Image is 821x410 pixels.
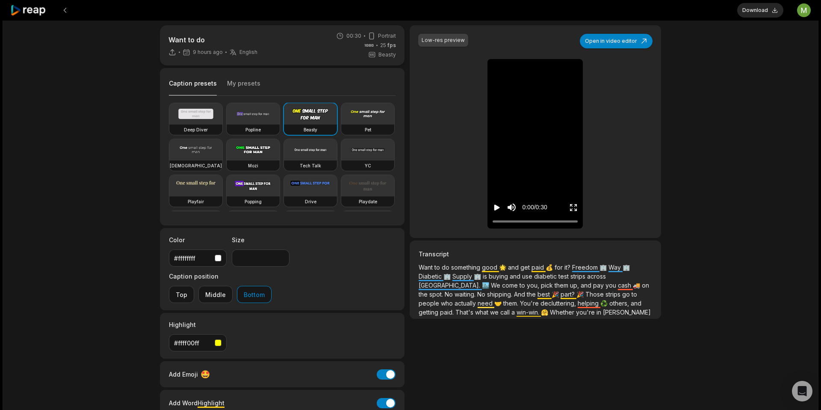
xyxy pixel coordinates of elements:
[520,282,527,289] span: to
[169,79,217,96] button: Caption presets
[527,282,541,289] span: you,
[419,291,429,298] span: the
[482,264,499,271] span: good
[514,291,527,298] span: And
[632,291,637,298] span: to
[510,273,522,280] span: and
[429,291,445,298] span: spot.
[537,291,552,298] span: best
[245,126,261,133] h3: Popline
[365,126,371,133] h3: Pet
[168,35,257,45] p: Want to do
[605,291,622,298] span: strips
[169,286,194,303] button: Top
[380,42,396,49] span: 25
[169,272,272,281] label: Caption position
[608,264,623,271] span: Way
[534,273,558,280] span: diabetic
[188,198,204,205] h3: Playfair
[227,79,260,95] button: My presets
[520,264,532,271] span: get
[570,282,581,289] span: up,
[198,399,224,407] span: Highlight
[419,250,652,258] h3: Transcript
[232,235,289,244] label: Size
[490,309,500,316] span: we
[455,309,475,316] span: That's
[540,300,578,307] span: decluttering,
[174,254,211,263] div: #ffffffff
[593,282,605,289] span: pay
[378,51,396,59] span: Beasty
[198,286,233,303] button: Middle
[631,300,641,307] span: and
[581,282,593,289] span: and
[585,291,605,298] span: Those
[419,263,652,317] p: 🌟 💰 🏢 🏢 🏢 🏢 🏙️ 🚚 🎉 🎉 🤝 ♻️ 🤗 🔗
[419,309,440,316] span: getting
[493,199,501,215] button: Play video
[622,291,632,298] span: go
[455,300,478,307] span: actually
[419,300,441,307] span: people
[561,291,576,298] span: part?
[503,300,520,307] span: them.
[300,162,321,169] h3: Tech Talk
[570,273,587,280] span: strips
[346,32,361,40] span: 00:30
[452,273,474,280] span: Supply
[578,300,600,307] span: helping
[201,368,210,380] span: 🤩
[305,198,316,205] h3: Drive
[737,3,783,18] button: Download
[455,291,477,298] span: waiting.
[541,282,555,289] span: pick
[576,309,597,316] span: you're
[527,291,537,298] span: the
[642,282,649,289] span: on
[587,273,606,280] span: across
[792,381,812,401] div: Open Intercom Messenger
[522,203,547,212] div: 0:00 / 0:30
[555,264,564,271] span: for
[239,49,257,56] span: English
[237,286,272,303] button: Bottom
[169,397,224,409] div: Add Word
[419,264,434,271] span: Want
[441,300,455,307] span: who
[169,334,227,351] button: #ffff00ff
[387,42,396,48] span: fps
[359,198,377,205] h3: Playdate
[605,282,618,289] span: you
[477,291,487,298] span: No
[478,300,494,307] span: need
[569,199,578,215] button: Enter Fullscreen
[522,273,534,280] span: use
[475,309,490,316] span: what
[487,291,514,298] span: shipping.
[440,309,455,316] span: paid.
[550,309,576,316] span: Whether
[502,282,520,289] span: come
[564,264,572,271] span: it?
[445,291,455,298] span: No
[419,273,443,280] span: Diabetic
[184,126,208,133] h3: Deep Diver
[508,264,520,271] span: and
[378,32,396,40] span: Portrait
[558,273,570,280] span: test
[555,282,570,289] span: them
[174,339,211,348] div: #ffff00ff
[169,235,227,244] label: Color
[500,309,511,316] span: call
[603,309,651,316] span: [PERSON_NAME]
[520,300,540,307] span: You're
[580,34,653,48] button: Open in video editor
[511,309,517,316] span: a
[193,49,223,56] span: 9 hours ago
[169,320,227,329] label: Highlight
[506,202,517,213] button: Mute sound
[419,282,482,289] span: [GEOGRAPHIC_DATA].
[169,370,198,379] span: Add Emoji
[532,264,546,271] span: paid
